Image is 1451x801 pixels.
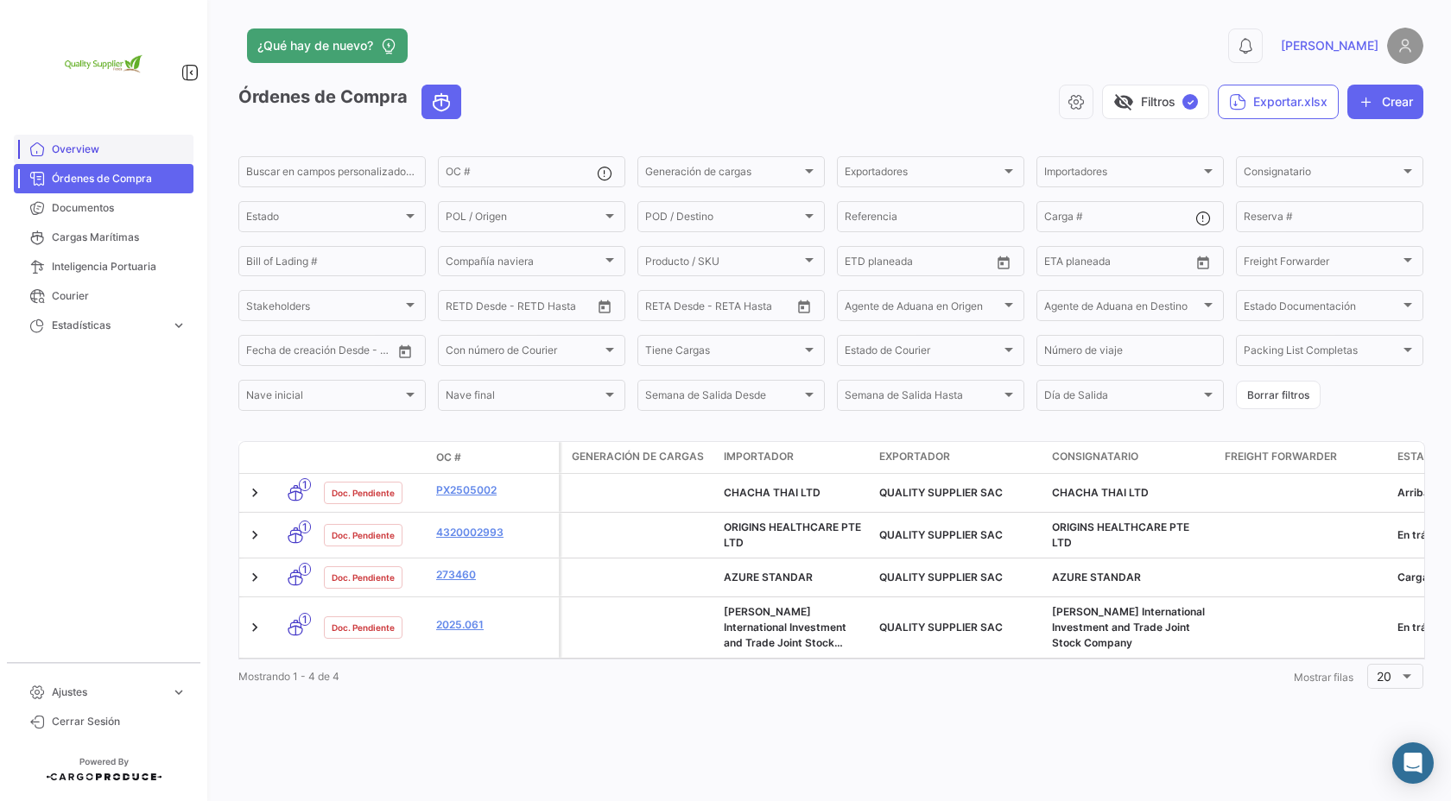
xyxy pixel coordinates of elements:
[688,302,758,314] input: Hasta
[246,347,277,359] input: Desde
[991,249,1017,275] button: Open calendar
[52,142,187,157] span: Overview
[645,168,802,180] span: Generación de cargas
[14,135,193,164] a: Overview
[171,318,187,333] span: expand_more
[332,486,395,500] span: Doc. Pendiente
[717,442,872,473] datatable-header-cell: Importador
[791,293,817,319] button: Open calendar
[845,168,1001,180] span: Exportadores
[1392,742,1434,784] div: Abrir Intercom Messenger
[724,520,861,549] span: ORIGINS HEALTHCARE PTE LTD
[1347,85,1423,119] button: Crear
[1087,258,1157,270] input: Hasta
[246,569,263,586] a: Expand/Collapse Row
[257,37,373,54] span: ¿Qué hay de nuevo?
[289,347,359,359] input: Hasta
[1044,392,1201,404] span: Día de Salida
[52,318,164,333] span: Estadísticas
[879,621,1003,634] span: QUALITY SUPPLIER SAC
[238,670,339,683] span: Mostrando 1 - 4 de 4
[332,621,395,634] span: Doc. Pendiente
[14,193,193,223] a: Documentos
[246,213,402,225] span: Estado
[572,449,704,464] span: Generación de cargas
[246,527,263,544] a: Expand/Collapse Row
[724,605,846,665] span: Phan Nguyen International Investment and Trade Joint Stock Company
[645,258,802,270] span: Producto / SKU
[436,525,552,540] a: 4320002993
[845,392,1001,404] span: Semana de Salida Hasta
[52,259,187,274] span: Inteligencia Portuaria
[645,213,802,225] span: POD / Destino
[299,520,311,533] span: 1
[1281,37,1378,54] span: [PERSON_NAME]
[1218,442,1391,473] datatable-header-cell: Freight Forwarder
[446,347,602,359] span: Con número de Courier
[52,230,187,245] span: Cargas Marítimas
[1244,302,1400,314] span: Estado Documentación
[317,451,429,464] datatable-header-cell: Estado Doc.
[1294,671,1353,684] span: Mostrar filas
[14,223,193,252] a: Cargas Marítimas
[14,164,193,193] a: Órdenes de Compra
[1397,449,1440,464] span: Estado
[1044,302,1201,314] span: Agente de Aduana en Destino
[1113,91,1134,112] span: visibility_off
[392,338,418,364] button: Open calendar
[1052,605,1205,649] span: Phan Nguyen International Investment and Trade Joint Stock Company
[246,619,263,636] a: Expand/Collapse Row
[436,617,552,633] a: 2025.061
[246,302,402,314] span: Stakeholders
[879,449,950,464] span: Exportador
[1044,168,1201,180] span: Importadores
[299,563,311,576] span: 1
[446,392,602,404] span: Nave final
[246,484,263,501] a: Expand/Collapse Row
[724,571,813,583] span: AZURE STANDAR
[879,571,1003,583] span: QUALITY SUPPLIER SAC
[274,451,317,464] datatable-header-cell: Modo de Transporte
[446,258,602,270] span: Compañía naviera
[332,528,395,542] span: Doc. Pendiente
[429,443,559,472] datatable-header-cell: OC #
[52,171,187,186] span: Órdenes de Compra
[446,213,602,225] span: POL / Origen
[489,302,559,314] input: Hasta
[52,714,187,729] span: Cerrar Sesión
[52,684,164,700] span: Ajustes
[446,302,477,314] input: Desde
[872,442,1045,473] datatable-header-cell: Exportador
[1052,571,1141,583] span: AZURE STANDAR
[436,450,461,465] span: OC #
[238,85,466,119] h3: Órdenes de Compra
[1044,258,1075,270] input: Desde
[724,449,794,464] span: Importador
[14,281,193,311] a: Courier
[1052,449,1138,464] span: Consignatario
[1377,669,1391,684] span: 20
[1052,486,1149,499] span: CHACHA THAI LTD
[1387,28,1423,64] img: placeholder-user.png
[645,302,676,314] input: Desde
[52,200,187,216] span: Documentos
[1052,520,1189,549] span: ORIGINS HEALTHCARE PTE LTD
[845,258,876,270] input: Desde
[888,258,958,270] input: Hasta
[1244,168,1400,180] span: Consignatario
[645,347,802,359] span: Tiene Cargas
[1045,442,1218,473] datatable-header-cell: Consignatario
[1218,85,1339,119] button: Exportar.xlsx
[1244,258,1400,270] span: Freight Forwarder
[299,613,311,626] span: 1
[1190,249,1216,275] button: Open calendar
[592,293,618,319] button: Open calendar
[845,347,1001,359] span: Estado de Courier
[52,288,187,304] span: Courier
[422,85,460,118] button: Ocean
[1182,94,1198,110] span: ✓
[332,571,395,584] span: Doc. Pendiente
[1225,449,1337,464] span: Freight Forwarder
[436,567,552,583] a: 273460
[60,21,147,107] img: 2e1e32d8-98e2-4bbc-880e-a7f20153c351.png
